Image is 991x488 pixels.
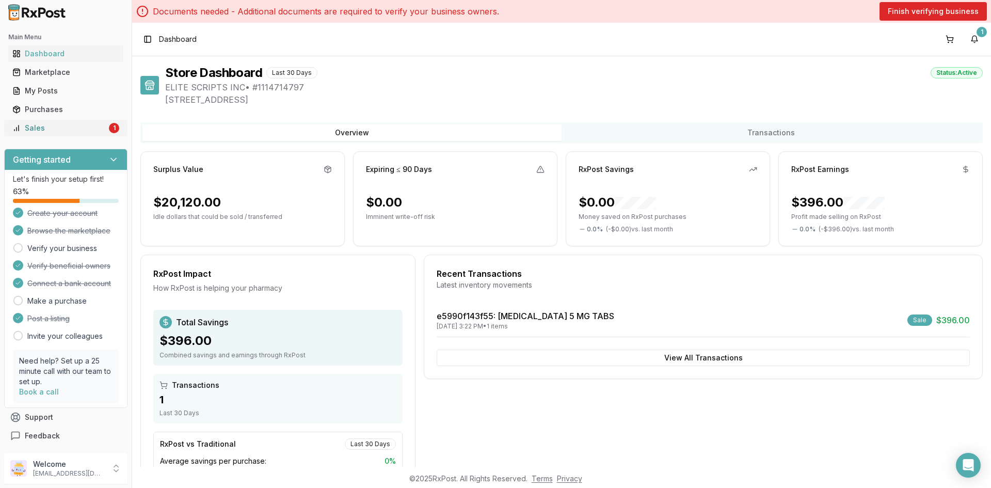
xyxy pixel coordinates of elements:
[27,261,110,271] span: Verify beneficial owners
[791,194,885,211] div: $396.00
[13,174,119,184] p: Let's finish your setup first!
[27,331,103,341] a: Invite your colleagues
[160,439,236,449] div: RxPost vs Traditional
[153,164,203,175] div: Surplus Value
[172,380,219,390] span: Transactions
[4,45,127,62] button: Dashboard
[791,164,849,175] div: RxPost Earnings
[12,67,119,77] div: Marketplace
[4,64,127,81] button: Marketplace
[12,104,119,115] div: Purchases
[153,283,403,293] div: How RxPost is helping your pharmacy
[931,67,983,78] div: Status: Active
[27,208,98,218] span: Create your account
[956,453,981,478] div: Open Intercom Messenger
[27,296,87,306] a: Make a purchase
[437,267,970,280] div: Recent Transactions
[366,194,402,211] div: $0.00
[8,33,123,41] h2: Main Menu
[366,164,432,175] div: Expiring ≤ 90 Days
[819,225,894,233] span: ( - $396.00 ) vs. last month
[159,409,396,417] div: Last 30 Days
[13,186,29,197] span: 63 %
[153,213,332,221] p: Idle dollars that could be sold / transferred
[977,27,987,37] div: 1
[10,460,27,477] img: User avatar
[27,278,111,289] span: Connect a bank account
[159,333,396,349] div: $396.00
[587,225,603,233] span: 0.0 %
[27,226,110,236] span: Browse the marketplace
[437,280,970,290] div: Latest inventory movements
[579,194,656,211] div: $0.00
[4,427,127,445] button: Feedback
[532,474,553,483] a: Terms
[266,67,317,78] div: Last 30 Days
[4,4,70,21] img: RxPost Logo
[366,213,545,221] p: Imminent write-off risk
[8,63,123,82] a: Marketplace
[437,350,970,366] button: View All Transactions
[12,49,119,59] div: Dashboard
[27,313,70,324] span: Post a listing
[936,314,970,326] span: $396.00
[437,311,614,321] a: e5990f143f55: [MEDICAL_DATA] 5 MG TABS
[4,120,127,136] button: Sales1
[159,34,197,44] nav: breadcrumb
[33,459,105,469] p: Welcome
[12,123,107,133] div: Sales
[437,322,614,330] div: [DATE] 3:22 PM • 1 items
[791,213,970,221] p: Profit made selling on RxPost
[579,213,757,221] p: Money saved on RxPost purchases
[25,431,60,441] span: Feedback
[27,243,97,254] a: Verify your business
[153,5,499,18] p: Documents needed - Additional documents are required to verify your business owners.
[966,31,983,48] button: 1
[345,438,396,450] div: Last 30 Days
[165,81,983,93] span: ELITE SCRIPTS INC • # 1114714797
[160,456,266,466] span: Average savings per purchase:
[4,83,127,99] button: My Posts
[19,356,113,387] p: Need help? Set up a 25 minute call with our team to set up.
[12,86,119,96] div: My Posts
[8,44,123,63] a: Dashboard
[159,351,396,359] div: Combined savings and earnings through RxPost
[159,392,396,407] div: 1
[165,65,262,81] h1: Store Dashboard
[8,119,123,137] a: Sales1
[557,474,582,483] a: Privacy
[880,2,987,21] button: Finish verifying business
[19,387,59,396] a: Book a call
[176,316,228,328] span: Total Savings
[13,153,71,166] h3: Getting started
[142,124,562,141] button: Overview
[800,225,816,233] span: 0.0 %
[153,194,221,211] div: $20,120.00
[579,164,634,175] div: RxPost Savings
[562,124,981,141] button: Transactions
[385,456,396,466] span: 0 %
[4,408,127,427] button: Support
[8,82,123,100] a: My Posts
[153,267,403,280] div: RxPost Impact
[8,100,123,119] a: Purchases
[606,225,673,233] span: ( - $0.00 ) vs. last month
[165,93,983,106] span: [STREET_ADDRESS]
[907,314,932,326] div: Sale
[4,101,127,118] button: Purchases
[109,123,119,133] div: 1
[159,34,197,44] span: Dashboard
[33,469,105,478] p: [EMAIL_ADDRESS][DOMAIN_NAME]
